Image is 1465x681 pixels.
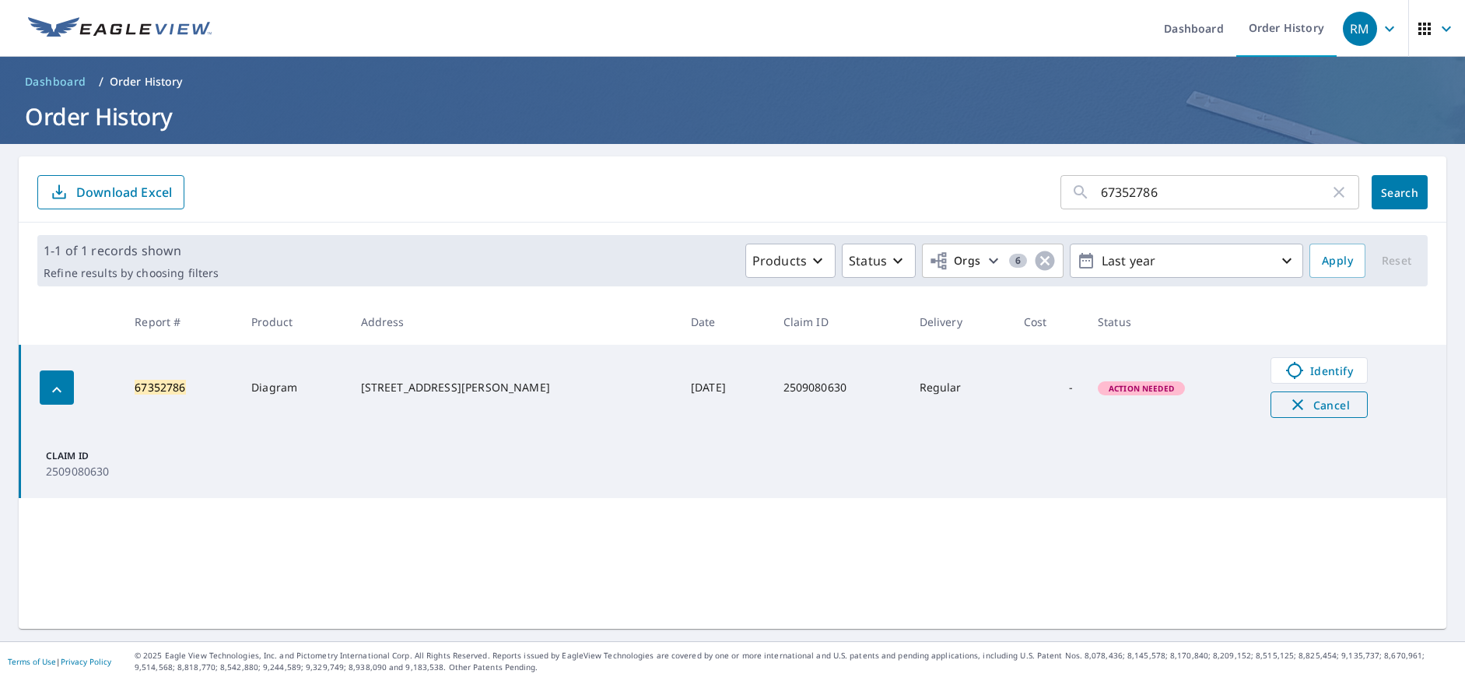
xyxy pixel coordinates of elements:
p: Download Excel [76,184,172,201]
button: Apply [1309,244,1365,278]
a: Identify [1270,357,1368,384]
td: Diagram [239,345,348,430]
th: Address [349,299,679,345]
th: Product [239,299,348,345]
th: Status [1085,299,1258,345]
a: Terms of Use [8,656,56,667]
th: Claim ID [771,299,907,345]
th: Cost [1011,299,1085,345]
mark: 67352786 [135,380,185,395]
th: Report # [122,299,239,345]
td: - [1011,345,1085,430]
p: © 2025 Eagle View Technologies, Inc. and Pictometry International Corp. All Rights Reserved. Repo... [135,650,1457,673]
button: Cancel [1270,391,1368,418]
p: Last year [1095,247,1277,275]
span: Action Needed [1099,383,1183,394]
p: 2509080630 [46,463,139,479]
button: Orgs6 [922,244,1064,278]
button: Products [745,244,836,278]
img: EV Logo [28,17,212,40]
button: Status [842,244,916,278]
div: RM [1343,12,1377,46]
th: Date [678,299,771,345]
td: Regular [907,345,1011,430]
p: | [8,657,111,666]
a: Dashboard [19,69,93,94]
span: 6 [1009,255,1027,266]
p: 1-1 of 1 records shown [44,241,219,260]
span: Dashboard [25,74,86,90]
td: [DATE] [678,345,771,430]
div: [STREET_ADDRESS][PERSON_NAME] [361,380,667,395]
a: Privacy Policy [61,656,111,667]
p: Order History [110,74,183,90]
p: Status [849,251,887,270]
button: Download Excel [37,175,184,209]
span: Orgs [929,251,981,271]
p: Claim ID [46,449,139,463]
td: 2509080630 [771,345,907,430]
li: / [99,72,103,91]
span: Identify [1281,361,1358,380]
th: Delivery [907,299,1011,345]
button: Last year [1070,244,1303,278]
h1: Order History [19,100,1446,132]
span: Search [1384,185,1415,200]
span: Cancel [1287,395,1351,414]
span: Apply [1322,251,1353,271]
p: Refine results by choosing filters [44,266,219,280]
input: Address, Report #, Claim ID, etc. [1101,170,1330,214]
p: Products [752,251,807,270]
button: Search [1372,175,1428,209]
nav: breadcrumb [19,69,1446,94]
